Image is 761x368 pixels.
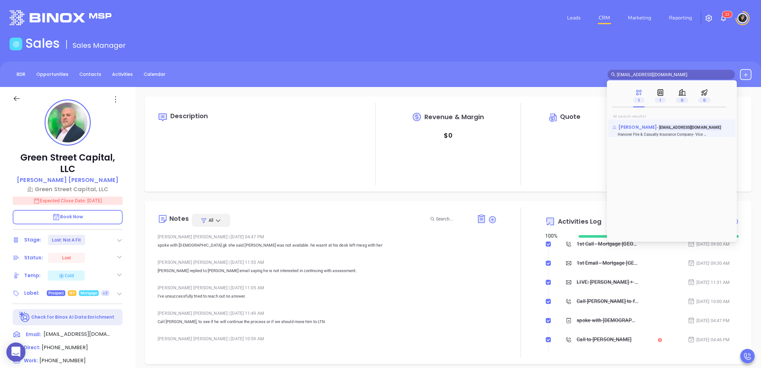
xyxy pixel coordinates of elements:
div: [PERSON_NAME] [PERSON_NAME] [DATE] 10:59 AM [158,334,496,343]
mark: [EMAIL_ADDRESS][DOMAIN_NAME] [658,125,722,131]
p: Expected Close Date: [DATE] [13,197,123,205]
span: +2 [103,290,107,297]
span: [PERSON_NAME] [618,124,657,130]
div: [DATE] 04:47 PM [688,317,730,324]
span: Direct : [24,344,40,351]
a: Marketing [625,11,654,24]
a: Contacts [75,69,105,80]
span: Email: [26,330,41,339]
span: Description [170,112,208,120]
span: [EMAIL_ADDRESS][DOMAIN_NAME] [44,330,110,338]
div: [DATE] 09:30 AM [688,260,730,267]
p: [PERSON_NAME] replied to [PERSON_NAME] email saying he is not interested in continuing with asses... [158,267,496,275]
a: [PERSON_NAME]-[EMAIL_ADDRESS][DOMAIN_NAME]Hanover Fire & Casualty Insurance Company- Vice Preside... [612,124,732,137]
p: $ 0 [444,130,452,141]
span: Book Now [52,213,83,220]
div: [PERSON_NAME] [PERSON_NAME] [DATE] 11:55 AM [158,257,496,267]
input: Search... [436,215,470,222]
p: Gerald Hindman [612,124,732,127]
span: [PHONE_NUMBER] [42,344,88,351]
a: Reporting [666,11,694,24]
div: [PERSON_NAME] [PERSON_NAME] [DATE] 04:47 PM [158,232,496,242]
div: [DATE] 04:46 PM [688,336,730,343]
img: Ai-Enrich-DaqCidB-.svg [19,312,30,323]
input: Search… [617,71,731,78]
a: Calendar [140,69,169,80]
div: [DATE] 11:31 AM [688,279,730,286]
span: NY [69,290,75,297]
sup: 22 [722,11,732,18]
p: Check for Binox AI Data Enrichment [31,314,114,321]
span: Revenue & Margin [424,114,484,120]
a: BDR [13,69,29,80]
div: [DATE] 10:00 AM [688,298,730,305]
span: Sales Manager [73,40,126,50]
span: | [229,336,230,341]
a: Opportunities [32,69,72,80]
img: user [737,13,748,23]
img: Circle dollar [548,112,558,123]
div: Notes [169,215,189,222]
img: profile-user [48,103,88,142]
div: Cold [58,272,74,279]
div: Status: [24,253,43,263]
span: Quote [560,112,581,121]
span: Mortgage [81,290,97,297]
div: Call [PERSON_NAME] to follow up [577,297,638,306]
div: Lost: Not A Fit [52,235,81,245]
span: Work: [24,357,38,364]
img: iconNotification [720,14,727,22]
div: spoke with [DEMOGRAPHIC_DATA] gk she said [PERSON_NAME] was not available. he wasnt at his desk l... [577,316,638,325]
div: Stage: [24,235,41,245]
span: 0 [698,97,710,103]
span: | [229,285,230,290]
span: 1 [633,97,644,103]
a: [PERSON_NAME] [PERSON_NAME] [17,176,118,185]
div: Temp: [24,271,41,280]
span: 2 [725,12,727,17]
div: [DATE] 09:00 AM [688,241,730,248]
span: Prospect [48,290,64,297]
a: Leads [565,11,583,24]
div: 1st Call - Mortgage [GEOGRAPHIC_DATA] [577,239,638,249]
span: All search results 1 [613,114,646,119]
span: Hanover Fire & Casualty Insurance Company [618,132,693,137]
div: Lost [62,253,71,263]
span: | [229,234,230,239]
span: All [209,217,213,223]
div: 1st Email - Mortgage [GEOGRAPHIC_DATA] [577,258,638,268]
span: 0 [676,97,688,103]
div: Label: [24,288,39,298]
div: LIVE: [PERSON_NAME] + [PERSON_NAME] on The True Cost of a Data Breach [577,278,638,287]
div: [PERSON_NAME] [PERSON_NAME] [DATE] 11:49 AM [158,308,496,318]
div: 100 % [545,232,571,240]
span: | [229,260,230,265]
img: iconSetting [705,14,713,22]
span: Activities Log [558,218,601,225]
p: Green Street Capital, LLC [13,152,123,175]
a: Activities [108,69,137,80]
span: | [229,311,230,316]
p: I've unsuccessfully tried to reach out no answer. [158,292,496,300]
a: Green Street Capital, LLC [13,185,123,193]
span: 1 [655,97,666,103]
h1: Sales [25,36,60,51]
span: 2 [727,12,729,17]
a: CRM [596,11,613,24]
span: [PHONE_NUMBER] [39,357,86,364]
p: spoke with [DEMOGRAPHIC_DATA] gk she said [PERSON_NAME] was not available. he wasnt at his desk l... [158,242,496,249]
span: search [611,72,615,77]
p: Call [PERSON_NAME], to see if he will continue the process or if we should move him to LTN [158,318,496,326]
img: logo [10,10,111,25]
div: Call to [PERSON_NAME] [577,335,631,344]
span: - [657,125,722,131]
div: [PERSON_NAME] [PERSON_NAME] [DATE] 11:05 AM [158,283,496,292]
p: [PERSON_NAME] [PERSON_NAME] [17,176,118,184]
p: - Vice President, Technology [612,132,708,137]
